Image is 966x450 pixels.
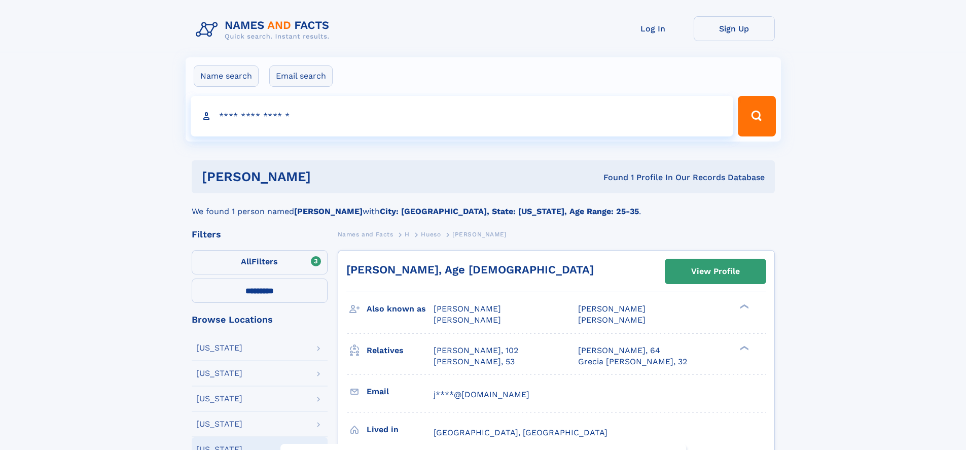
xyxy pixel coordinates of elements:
[192,16,338,44] img: Logo Names and Facts
[578,345,660,356] a: [PERSON_NAME], 64
[241,257,252,266] span: All
[367,342,434,359] h3: Relatives
[665,259,766,284] a: View Profile
[578,315,646,325] span: [PERSON_NAME]
[421,228,441,240] a: Hueso
[578,304,646,314] span: [PERSON_NAME]
[457,172,765,183] div: Found 1 Profile In Our Records Database
[691,260,740,283] div: View Profile
[192,193,775,218] div: We found 1 person named with .
[191,96,734,136] input: search input
[578,356,687,367] a: Grecia [PERSON_NAME], 32
[421,231,441,238] span: Hueso
[367,421,434,438] h3: Lived in
[738,96,775,136] button: Search Button
[192,230,328,239] div: Filters
[269,65,333,87] label: Email search
[196,420,242,428] div: [US_STATE]
[338,228,393,240] a: Names and Facts
[367,383,434,400] h3: Email
[346,263,594,276] a: [PERSON_NAME], Age [DEMOGRAPHIC_DATA]
[434,428,607,437] span: [GEOGRAPHIC_DATA], [GEOGRAPHIC_DATA]
[192,315,328,324] div: Browse Locations
[452,231,507,238] span: [PERSON_NAME]
[434,315,501,325] span: [PERSON_NAME]
[196,395,242,403] div: [US_STATE]
[294,206,363,216] b: [PERSON_NAME]
[405,231,410,238] span: H
[202,170,457,183] h1: [PERSON_NAME]
[613,16,694,41] a: Log In
[737,303,749,310] div: ❯
[434,304,501,314] span: [PERSON_NAME]
[405,228,410,240] a: H
[367,300,434,318] h3: Also known as
[194,65,259,87] label: Name search
[380,206,639,216] b: City: [GEOGRAPHIC_DATA], State: [US_STATE], Age Range: 25-35
[694,16,775,41] a: Sign Up
[737,344,749,351] div: ❯
[434,356,515,367] a: [PERSON_NAME], 53
[192,250,328,274] label: Filters
[196,344,242,352] div: [US_STATE]
[196,369,242,377] div: [US_STATE]
[434,345,518,356] a: [PERSON_NAME], 102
